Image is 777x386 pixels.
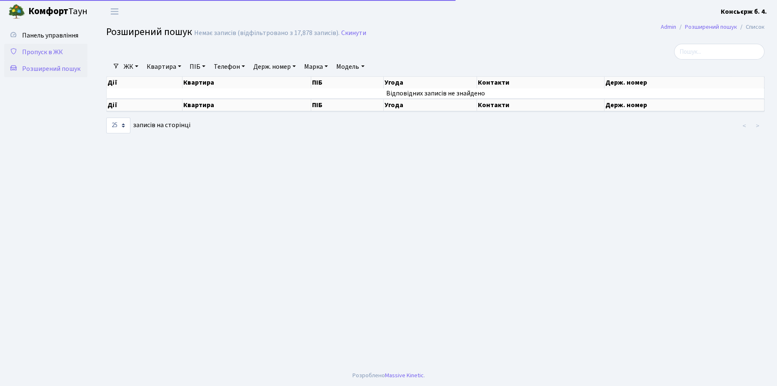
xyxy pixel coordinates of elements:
[4,44,87,60] a: Пропуск в ЖК
[194,29,340,37] div: Немає записів (відфільтровано з 17,878 записів).
[106,118,130,133] select: записів на сторінці
[104,5,125,18] button: Переключити навігацію
[8,3,25,20] img: logo.png
[661,23,676,31] a: Admin
[721,7,767,16] b: Консьєрж б. 4.
[120,60,142,74] a: ЖК
[605,99,765,111] th: Держ. номер
[4,27,87,44] a: Панель управління
[28,5,87,19] span: Таун
[22,48,63,57] span: Пропуск в ЖК
[22,31,78,40] span: Панель управління
[107,99,182,111] th: Дії
[311,99,384,111] th: ПІБ
[605,77,765,88] th: Держ. номер
[721,7,767,17] a: Консьєрж б. 4.
[186,60,209,74] a: ПІБ
[685,23,737,31] a: Розширений пошук
[182,77,311,88] th: Квартира
[311,77,384,88] th: ПІБ
[384,99,477,111] th: Угода
[341,29,366,37] a: Скинути
[106,118,190,133] label: записів на сторінці
[333,60,367,74] a: Модель
[107,88,765,98] td: Відповідних записів не знайдено
[250,60,299,74] a: Держ. номер
[737,23,765,32] li: Список
[22,64,80,73] span: Розширений пошук
[107,77,182,88] th: Дії
[384,77,477,88] th: Угода
[385,371,424,380] a: Massive Kinetic
[674,44,765,60] input: Пошук...
[28,5,68,18] b: Комфорт
[301,60,331,74] a: Марка
[210,60,248,74] a: Телефон
[477,77,605,88] th: Контакти
[106,25,192,39] span: Розширений пошук
[182,99,311,111] th: Квартира
[648,18,777,36] nav: breadcrumb
[352,371,425,380] div: Розроблено .
[4,60,87,77] a: Розширений пошук
[143,60,185,74] a: Квартира
[477,99,605,111] th: Контакти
